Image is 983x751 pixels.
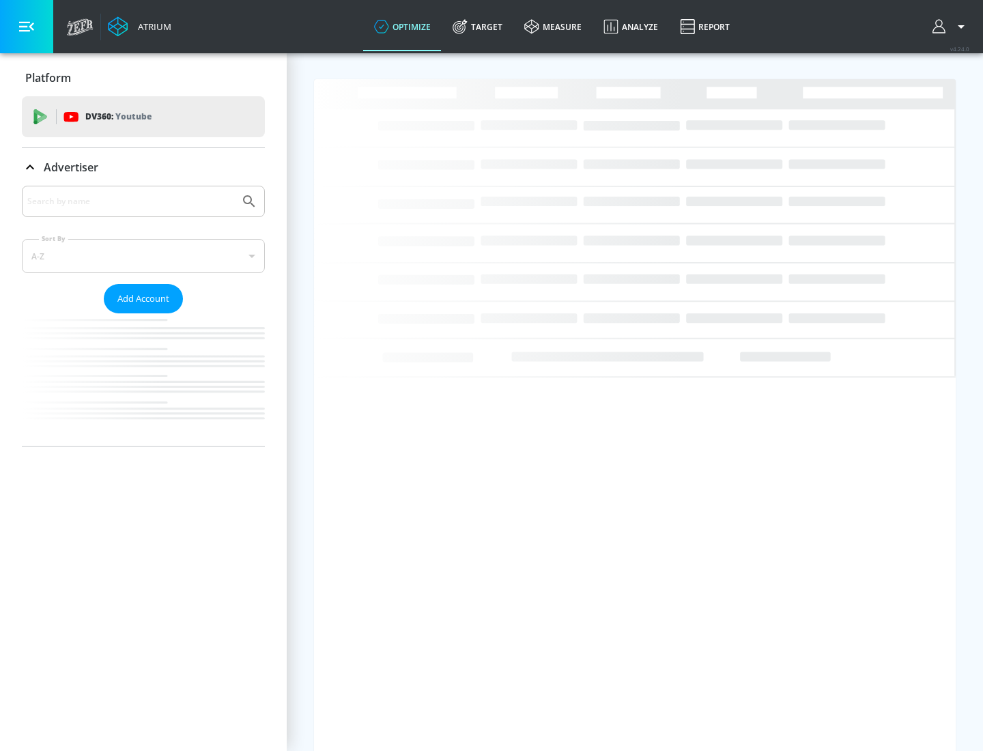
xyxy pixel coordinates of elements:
[132,20,171,33] div: Atrium
[85,109,152,124] p: DV360:
[115,109,152,124] p: Youtube
[669,2,741,51] a: Report
[513,2,593,51] a: measure
[44,160,98,175] p: Advertiser
[22,239,265,273] div: A-Z
[108,16,171,37] a: Atrium
[363,2,442,51] a: optimize
[22,96,265,137] div: DV360: Youtube
[22,59,265,97] div: Platform
[25,70,71,85] p: Platform
[27,193,234,210] input: Search by name
[442,2,513,51] a: Target
[22,148,265,186] div: Advertiser
[104,284,183,313] button: Add Account
[117,291,169,307] span: Add Account
[22,186,265,446] div: Advertiser
[22,313,265,446] nav: list of Advertiser
[39,234,68,243] label: Sort By
[950,45,969,53] span: v 4.24.0
[593,2,669,51] a: Analyze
